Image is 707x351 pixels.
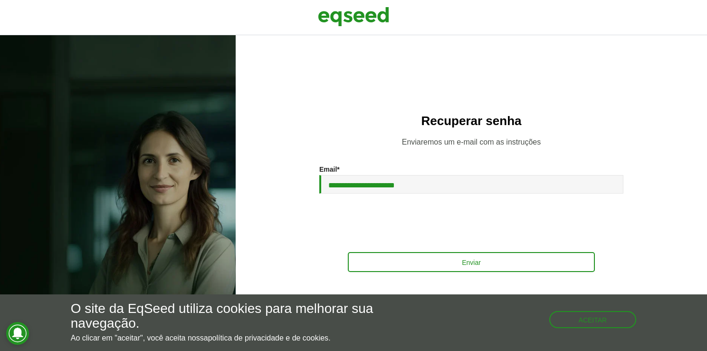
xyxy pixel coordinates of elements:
[348,252,595,272] button: Enviar
[318,5,389,29] img: EqSeed Logo
[255,137,688,146] p: Enviaremos um e-mail com as instruções
[337,166,339,173] span: Este campo é obrigatório.
[208,334,329,342] a: política de privacidade e de cookies
[71,333,410,342] p: Ao clicar em "aceitar", você aceita nossa .
[255,114,688,128] h2: Recuperar senha
[549,311,637,328] button: Aceitar
[71,302,410,331] h5: O site da EqSeed utiliza cookies para melhorar sua navegação.
[399,203,544,240] iframe: reCAPTCHA
[319,166,340,173] label: Email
